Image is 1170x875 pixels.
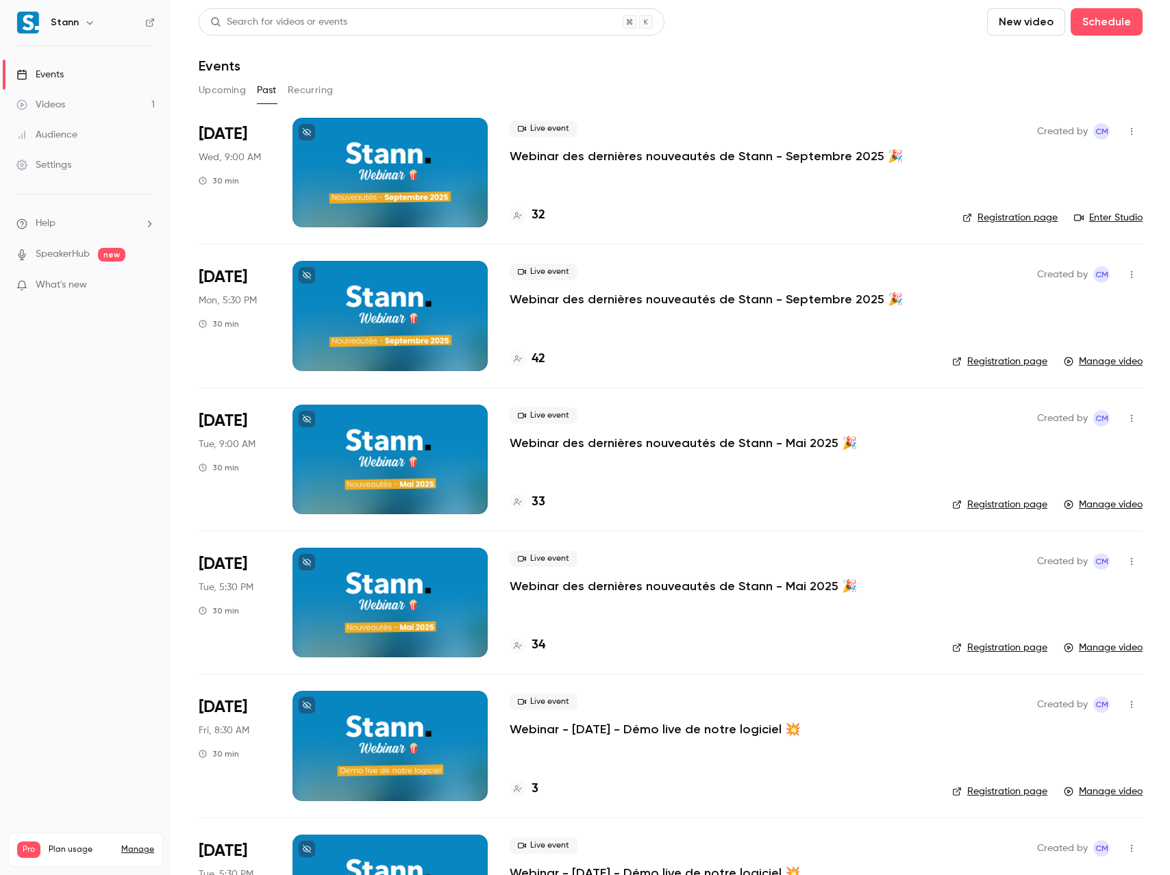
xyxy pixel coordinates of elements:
[199,405,271,514] div: Jun 3 Tue, 9:00 AM (Europe/Paris)
[1064,641,1143,655] a: Manage video
[36,278,87,292] span: What's new
[952,498,1047,511] a: Registration page
[288,79,334,101] button: Recurring
[510,837,577,854] span: Live event
[199,581,253,594] span: Tue, 5:30 PM
[1093,696,1110,713] span: Camille MONNA
[199,266,247,288] span: [DATE]
[1095,553,1108,570] span: CM
[510,694,577,710] span: Live event
[510,407,577,424] span: Live event
[1037,840,1088,857] span: Created by
[199,548,271,657] div: May 27 Tue, 5:30 PM (Europe/Paris)
[199,318,239,329] div: 30 min
[510,264,577,280] span: Live event
[36,216,55,231] span: Help
[510,550,577,567] span: Live event
[199,79,246,101] button: Upcoming
[51,16,79,29] h6: Stann
[510,291,903,307] a: Webinar des dernières nouveautés de Stann - Septembre 2025 🎉
[1093,266,1110,283] span: Camille MONNA
[199,691,271,800] div: Apr 11 Fri, 8:30 AM (Europe/Paris)
[1064,785,1143,798] a: Manage video
[1095,410,1108,427] span: CM
[199,58,240,74] h1: Events
[510,636,545,655] a: 34
[199,748,239,759] div: 30 min
[199,151,261,164] span: Wed, 9:00 AM
[532,206,545,225] h4: 32
[952,785,1047,798] a: Registration page
[510,493,545,511] a: 33
[199,294,257,307] span: Mon, 5:30 PM
[510,121,577,137] span: Live event
[1093,840,1110,857] span: Camille MONNA
[16,216,155,231] li: help-dropdown-opener
[199,462,239,473] div: 30 min
[1064,355,1143,368] a: Manage video
[532,493,545,511] h4: 33
[199,410,247,432] span: [DATE]
[1037,123,1088,140] span: Created by
[138,279,155,292] iframe: Noticeable Trigger
[952,355,1047,368] a: Registration page
[1064,498,1143,511] a: Manage video
[962,211,1058,225] a: Registration page
[49,844,113,855] span: Plan usage
[510,435,857,451] a: Webinar des dernières nouveautés de Stann - Mai 2025 🎉
[510,721,800,737] a: Webinar - [DATE] - Démo live de notre logiciel 💥
[98,248,125,262] span: new
[16,158,71,172] div: Settings
[510,206,545,225] a: 32
[510,350,545,368] a: 42
[199,840,247,862] span: [DATE]
[510,578,857,594] a: Webinar des dernières nouveautés de Stann - Mai 2025 🎉
[1093,410,1110,427] span: Camille MONNA
[16,128,77,142] div: Audience
[1037,410,1088,427] span: Created by
[1093,123,1110,140] span: Camille MONNA
[199,724,249,737] span: Fri, 8:30 AM
[17,12,39,34] img: Stann
[532,636,545,655] h4: 34
[17,841,40,858] span: Pro
[1095,696,1108,713] span: CM
[1037,266,1088,283] span: Created by
[1037,696,1088,713] span: Created by
[1071,8,1143,36] button: Schedule
[199,175,239,186] div: 30 min
[121,844,154,855] a: Manage
[199,118,271,227] div: Sep 10 Wed, 9:00 AM (Europe/Paris)
[987,8,1065,36] button: New video
[36,247,90,262] a: SpeakerHub
[16,98,65,112] div: Videos
[1093,553,1110,570] span: Camille MONNA
[1037,553,1088,570] span: Created by
[199,123,247,145] span: [DATE]
[1095,266,1108,283] span: CM
[1095,840,1108,857] span: CM
[1095,123,1108,140] span: CM
[199,696,247,718] span: [DATE]
[199,437,256,451] span: Tue, 9:00 AM
[952,641,1047,655] a: Registration page
[199,553,247,575] span: [DATE]
[1074,211,1143,225] a: Enter Studio
[510,780,538,798] a: 3
[199,605,239,616] div: 30 min
[16,68,64,81] div: Events
[532,350,545,368] h4: 42
[199,261,271,370] div: Sep 8 Mon, 5:30 PM (Europe/Paris)
[210,15,347,29] div: Search for videos or events
[257,79,277,101] button: Past
[532,780,538,798] h4: 3
[510,148,903,164] a: Webinar des dernières nouveautés de Stann - Septembre 2025 🎉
